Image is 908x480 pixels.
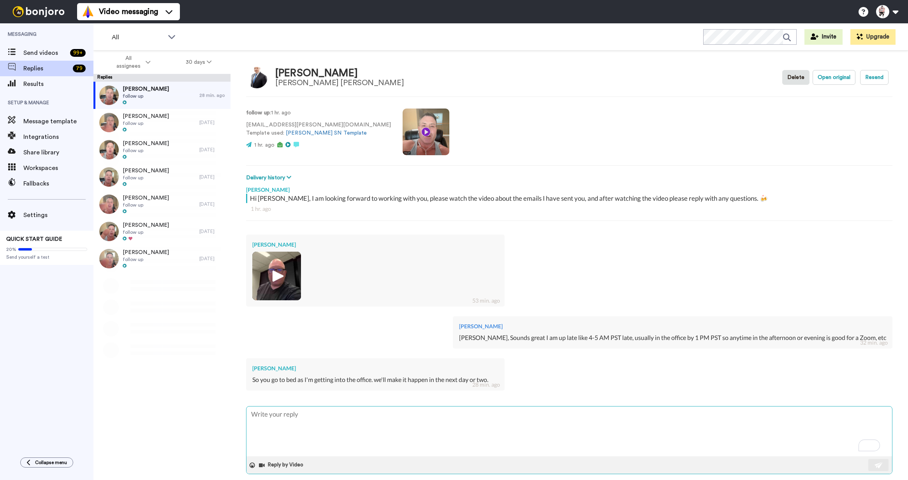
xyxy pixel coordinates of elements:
[93,163,231,191] a: [PERSON_NAME]follow up[DATE]
[99,113,119,132] img: de4374e0-b8f0-43a9-807a-ba960f970633-thumb.jpg
[20,457,73,468] button: Collapse menu
[99,222,119,241] img: 8122acd2-78c3-431f-97d1-3edea5a0cad9-thumb.jpg
[93,82,231,109] a: [PERSON_NAME]follow up28 min. ago
[246,173,294,182] button: Delivery history
[459,322,886,330] div: [PERSON_NAME]
[23,117,93,126] span: Message template
[254,142,275,148] span: 1 hr. ago
[112,33,164,42] span: All
[93,109,231,136] a: [PERSON_NAME]follow up[DATE]
[168,55,229,69] button: 30 days
[23,132,93,142] span: Integrations
[95,51,168,73] button: All assignees
[850,29,896,45] button: Upgrade
[199,92,227,98] div: 28 min. ago
[123,85,169,93] span: [PERSON_NAME]
[123,147,169,154] span: follow up
[266,265,287,287] img: ic_play_thick.png
[123,202,169,208] span: follow up
[246,109,391,117] p: : 1 hr. ago
[875,462,883,468] img: send-white.svg
[199,228,227,235] div: [DATE]
[35,459,67,466] span: Collapse menu
[9,6,68,17] img: bj-logo-header-white.svg
[199,174,227,180] div: [DATE]
[123,256,169,263] span: follow up
[804,29,843,45] button: Invite
[99,194,119,214] img: da658e25-cc32-4ec5-bf56-2c72ff7e1705-thumb.jpg
[93,245,231,272] a: [PERSON_NAME]follow up[DATE]
[246,110,270,116] strong: follow up
[250,194,890,203] div: Hi [PERSON_NAME], I am looking forward to working with you, please watch the video about the emai...
[23,64,70,73] span: Replies
[199,147,227,153] div: [DATE]
[251,205,888,213] div: 1 hr. ago
[23,179,93,188] span: Fallbacks
[123,93,169,99] span: follow up
[252,241,498,249] div: [PERSON_NAME]
[472,381,500,389] div: 28 min. ago
[252,252,301,300] img: 31f4f56a-dc7e-4dbf-b003-8bc4c4e1e59b-thumb.jpg
[246,121,391,137] p: [EMAIL_ADDRESS][PERSON_NAME][DOMAIN_NAME] Template used:
[99,140,119,159] img: 909a9cd7-e3e5-4058-b572-9d4c4cd9cbdc-thumb.jpg
[23,163,93,173] span: Workspaces
[99,249,119,268] img: d890f238-ab91-4d53-9a6e-33af984f619d-thumb.jpg
[246,67,267,88] img: Image of Dave Tait
[123,167,169,175] span: [PERSON_NAME]
[199,119,227,126] div: [DATE]
[258,459,306,471] button: Reply by Video
[275,79,404,87] div: [PERSON_NAME] [PERSON_NAME]
[123,249,169,256] span: [PERSON_NAME]
[23,48,67,58] span: Send videos
[93,136,231,163] a: [PERSON_NAME]follow up[DATE]
[813,70,855,85] button: Open original
[123,221,169,229] span: [PERSON_NAME]
[93,218,231,245] a: [PERSON_NAME]follow up[DATE]
[93,191,231,218] a: [PERSON_NAME]follow up[DATE]
[123,112,169,120] span: [PERSON_NAME]
[246,406,892,456] textarea: To enrich screen reader interactions, please activate Accessibility in Grammarly extension settings
[113,54,144,70] span: All assignees
[123,175,169,181] span: follow up
[123,194,169,202] span: [PERSON_NAME]
[73,65,86,72] div: 79
[199,256,227,262] div: [DATE]
[782,70,809,85] button: Delete
[252,364,498,372] div: [PERSON_NAME]
[252,375,498,384] div: So you go to bed as I'm getting into the office. we'll make it happen in the next day or two.
[472,297,500,305] div: 53 min. ago
[6,236,62,242] span: QUICK START GUIDE
[99,167,119,187] img: 0ff9b4e9-0642-428d-8892-cb4df1ea13ea-thumb.jpg
[82,5,94,18] img: vm-color.svg
[199,201,227,207] div: [DATE]
[99,86,119,105] img: 15de0ef3-e6b3-44ab-962f-24c3b1130b20-thumb.jpg
[123,140,169,147] span: [PERSON_NAME]
[275,68,404,79] div: [PERSON_NAME]
[99,6,158,17] span: Video messaging
[123,120,169,126] span: follow up
[23,79,93,89] span: Results
[70,49,86,57] div: 99 +
[6,246,16,252] span: 20%
[93,74,231,82] div: Replies
[123,229,169,235] span: follow up
[860,339,888,347] div: 32 min. ago
[286,130,367,136] a: [PERSON_NAME] SN Template
[246,182,892,194] div: [PERSON_NAME]
[23,210,93,220] span: Settings
[23,148,93,157] span: Share library
[860,70,889,85] button: Resend
[6,254,87,260] span: Send yourself a test
[459,333,886,342] div: [PERSON_NAME], Sounds great I am up late like 4-5 AM PST late, usually in the office by 1 PM PST ...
